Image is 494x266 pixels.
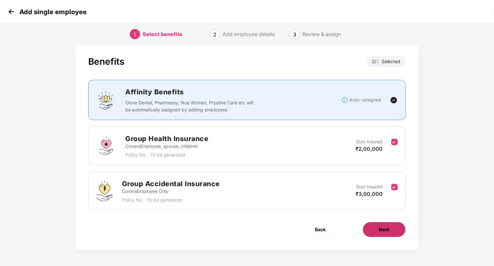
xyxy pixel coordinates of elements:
div: Review & assign [302,29,341,39]
button: Back [299,222,342,237]
p: Covers Employee, spouse, children [125,143,208,150]
div: Add employee details [223,29,275,39]
span: ₹2,00,000 [356,146,383,152]
div: Select benefits [143,29,182,39]
div: 2 / Selected [367,56,406,67]
button: Next [363,222,406,237]
p: Sum Insured [356,183,383,190]
span: 1 [133,31,137,38]
img: svg+xml;base64,PHN2ZyB4bWxucz0iaHR0cDovL3d3dy53My5vcmcvMjAwMC9zdmciIHdpZHRoPSI0OS4zMjEiIGhlaWdodD... [96,181,112,201]
span: 2 [213,31,216,38]
h2: Group Health Insurance [125,133,208,144]
h2: Group Accidental Insurance [122,178,220,189]
p: Covers Employee Only [122,188,220,195]
span: ₹3,00,000 [356,191,383,197]
p: Sum Insured [356,138,383,145]
span: 3 [293,31,296,38]
img: svg+xml;base64,PHN2ZyBpZD0iSW5mb18tXzMyeDMyIiBkYXRhLW5hbWU9IkluZm8gLSAzMngzMiIgeG1sbnM9Imh0dHA6Ly... [342,97,348,103]
img: svg+xml;base64,PHN2ZyBpZD0iR3JvdXBfSGVhbHRoX0luc3VyYW5jZSIgZGF0YS1uYW1lPSJHcm91cCBIZWFsdGggSW5zdX... [96,136,116,156]
img: svg+xml;base64,PHN2ZyB4bWxucz0iaHR0cDovL3d3dy53My5vcmcvMjAwMC9zdmciIHdpZHRoPSIzMCIgaGVpZ2h0PSIzMC... [6,7,16,16]
span: 2 [376,59,382,64]
p: Policy No. - To be generated [122,196,220,204]
span: Next [379,226,389,233]
p: Clove Dental, Pharmeasy, Nua Women, Prystine Care etc will be automatically assigned by adding em... [125,99,255,113]
p: Policy No. - To be generated [125,151,208,158]
img: svg+xml;base64,PHN2ZyBpZD0iVGljay0yNHgyNCIgeG1sbnM9Imh0dHA6Ly93d3cudzMub3JnLzIwMDAvc3ZnIiB3aWR0aD... [390,96,398,104]
h2: Affinity Benefits [125,87,341,97]
div: Benefits [88,56,124,67]
p: Add single employee [19,8,87,16]
span: Back [315,226,326,233]
p: Auto-assigned [350,96,382,103]
img: svg+xml;base64,PHN2ZyBpZD0iQWZmaW5pdHlfQmVuZWZpdHMiIGRhdGEtbmFtZT0iQWZmaW5pdHkgQmVuZWZpdHMiIHhtbG... [96,90,116,110]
